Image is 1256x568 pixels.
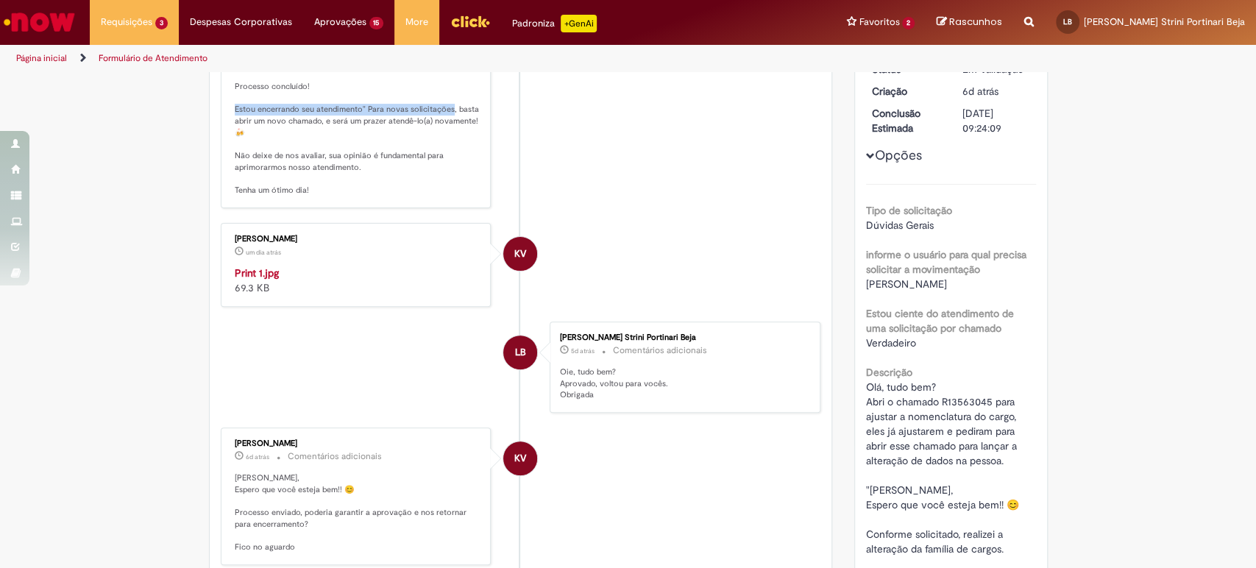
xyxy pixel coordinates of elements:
span: [PERSON_NAME] [866,277,947,291]
div: Karine Vieira [503,237,537,271]
time: 29/09/2025 09:09:28 [246,248,281,257]
span: um dia atrás [246,248,281,257]
div: Karine Vieira [503,441,537,475]
time: 25/09/2025 15:23:31 [962,85,998,98]
div: [PERSON_NAME] [235,439,480,448]
b: Descrição [866,366,912,379]
div: [PERSON_NAME] Strini Portinari Beja [560,333,805,342]
span: 5d atrás [571,347,595,355]
a: Print 1.jpg [235,266,279,280]
div: Luiza Benedini Strini Portinari Beja [503,336,537,369]
span: Verdadeiro [866,336,916,349]
div: 25/09/2025 15:23:31 [962,84,1031,99]
span: KV [514,441,526,476]
small: Comentários adicionais [288,450,382,463]
p: [PERSON_NAME], Espero que você esteja bem!! 😊 Processo enviado, poderia garantir a aprovação e no... [235,472,480,553]
b: Tipo de solicitação [866,204,952,217]
div: Padroniza [512,15,597,32]
span: Despesas Corporativas [190,15,292,29]
dt: Conclusão Estimada [861,106,951,135]
a: Formulário de Atendimento [99,52,207,64]
dt: Criação [861,84,951,99]
span: 15 [369,17,384,29]
ul: Trilhas de página [11,45,826,72]
span: KV [514,236,526,271]
span: Aprovações [314,15,366,29]
p: +GenAi [561,15,597,32]
span: Favoritos [859,15,899,29]
img: ServiceNow [1,7,77,37]
span: 6d atrás [246,452,269,461]
span: 3 [155,17,168,29]
img: click_logo_yellow_360x200.png [450,10,490,32]
span: Dúvidas Gerais [866,219,934,232]
span: LB [515,335,526,370]
span: Rascunhos [949,15,1002,29]
span: 2 [902,17,915,29]
div: [DATE] 09:24:09 [962,106,1031,135]
span: [PERSON_NAME] Strini Portinari Beja [1084,15,1245,28]
span: More [405,15,428,29]
span: 6d atrás [962,85,998,98]
span: Requisições [101,15,152,29]
span: LB [1063,17,1072,26]
b: informe o usuário para qual precisa solicitar a movimentação [866,248,1026,276]
time: 25/09/2025 16:51:41 [246,452,269,461]
time: 26/09/2025 15:52:16 [571,347,595,355]
a: Página inicial [16,52,67,64]
small: Comentários adicionais [613,344,707,357]
p: [PERSON_NAME], Espero que você esteja bem!! 😊 Processo concluído! Estou encerrando seu atendiment... [235,24,480,196]
div: [PERSON_NAME] [235,235,480,244]
a: Rascunhos [937,15,1002,29]
p: Oie, tudo bem? Aprovado, voltou para vocês. Obrigada [560,366,805,401]
b: Estou ciente do atendimento de uma solicitação por chamado [866,307,1014,335]
div: 69.3 KB [235,266,480,295]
